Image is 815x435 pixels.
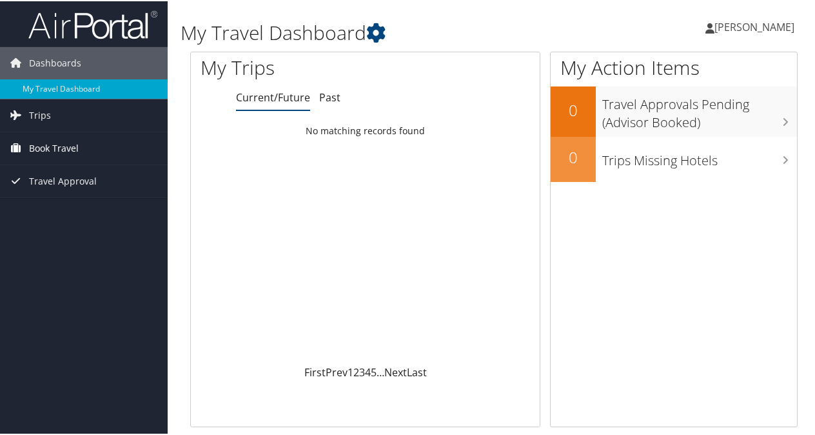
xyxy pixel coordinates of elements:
[602,88,797,130] h3: Travel Approvals Pending (Advisor Booked)
[29,164,97,196] span: Travel Approval
[551,53,797,80] h1: My Action Items
[201,53,385,80] h1: My Trips
[384,364,407,378] a: Next
[353,364,359,378] a: 2
[551,98,596,120] h2: 0
[236,89,310,103] a: Current/Future
[348,364,353,378] a: 1
[319,89,340,103] a: Past
[29,98,51,130] span: Trips
[29,46,81,78] span: Dashboards
[371,364,377,378] a: 5
[326,364,348,378] a: Prev
[191,118,540,141] td: No matching records found
[28,8,157,39] img: airportal-logo.png
[407,364,427,378] a: Last
[359,364,365,378] a: 3
[551,85,797,135] a: 0Travel Approvals Pending (Advisor Booked)
[377,364,384,378] span: …
[365,364,371,378] a: 4
[714,19,794,33] span: [PERSON_NAME]
[705,6,807,45] a: [PERSON_NAME]
[602,144,797,168] h3: Trips Missing Hotels
[29,131,79,163] span: Book Travel
[181,18,598,45] h1: My Travel Dashboard
[551,136,797,181] a: 0Trips Missing Hotels
[304,364,326,378] a: First
[551,145,596,167] h2: 0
